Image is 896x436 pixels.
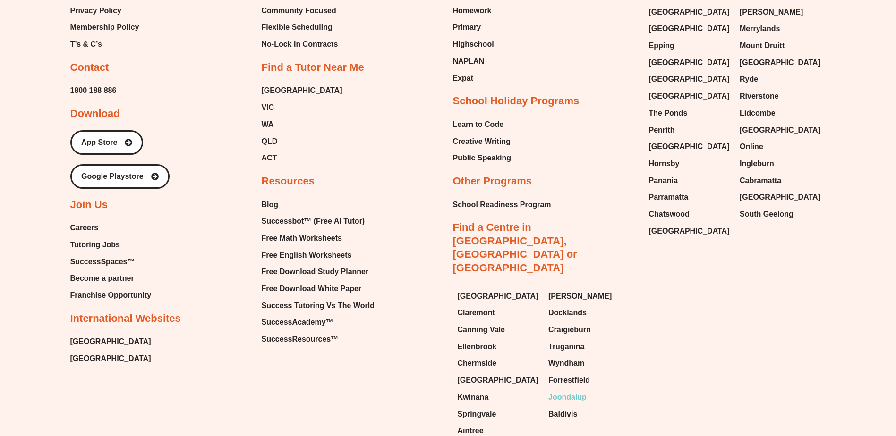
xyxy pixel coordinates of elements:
a: [GEOGRAPHIC_DATA] [649,89,731,103]
a: Claremont [458,306,539,320]
h2: Find a Tutor Near Me [262,61,364,75]
a: Ingleburn [740,157,821,171]
span: Online [740,140,763,154]
h2: Join Us [70,198,108,212]
span: The Ponds [649,106,688,120]
a: Homework [453,4,498,18]
a: App Store [70,130,143,155]
span: Cabramatta [740,174,781,188]
a: Creative Writing [453,134,512,149]
a: Kwinana [458,390,539,404]
span: [GEOGRAPHIC_DATA] [649,89,730,103]
span: Riverstone [740,89,779,103]
a: [GEOGRAPHIC_DATA] [70,335,151,349]
a: Craigieburn [548,323,630,337]
a: Ellenbrook [458,340,539,354]
a: SuccessSpaces™ [70,255,152,269]
span: [GEOGRAPHIC_DATA] [458,289,538,303]
span: [GEOGRAPHIC_DATA] [740,123,820,137]
a: [GEOGRAPHIC_DATA] [649,5,731,19]
a: Tutoring Jobs [70,238,152,252]
span: Wyndham [548,356,584,370]
span: Forrestfield [548,373,590,387]
span: South Geelong [740,207,794,221]
h2: International Websites [70,312,181,326]
span: [GEOGRAPHIC_DATA] [649,224,730,238]
span: Craigieburn [548,323,591,337]
a: Chatswood [649,207,731,221]
a: WA [262,117,342,132]
span: Merrylands [740,22,780,36]
span: Chatswood [649,207,690,221]
a: [GEOGRAPHIC_DATA] [649,140,731,154]
span: Free English Worksheets [262,248,352,262]
span: [GEOGRAPHIC_DATA] [649,72,730,86]
span: NAPLAN [453,54,485,68]
span: Hornsby [649,157,680,171]
a: Penrith [649,123,731,137]
span: Mount Druitt [740,39,785,53]
a: South Geelong [740,207,821,221]
a: [GEOGRAPHIC_DATA] [458,289,539,303]
a: Flexible Scheduling [262,20,342,34]
span: Docklands [548,306,587,320]
span: Parramatta [649,190,689,204]
a: Epping [649,39,731,53]
a: Springvale [458,407,539,421]
span: Creative Writing [453,134,511,149]
a: Membership Policy [70,20,139,34]
a: [GEOGRAPHIC_DATA] [740,190,821,204]
span: Chermside [458,356,497,370]
a: Find a Centre in [GEOGRAPHIC_DATA], [GEOGRAPHIC_DATA] or [GEOGRAPHIC_DATA] [453,221,577,274]
span: SuccessSpaces™ [70,255,135,269]
a: 1800 188 886 [70,84,117,98]
span: Primary [453,20,481,34]
a: Wyndham [548,356,630,370]
span: [PERSON_NAME] [548,289,612,303]
span: Privacy Policy [70,4,122,18]
a: Successbot™ (Free AI Tutor) [262,214,375,228]
span: [GEOGRAPHIC_DATA] [740,190,820,204]
a: [PERSON_NAME] [548,289,630,303]
a: [GEOGRAPHIC_DATA] [649,224,731,238]
span: Become a partner [70,271,134,285]
span: Springvale [458,407,496,421]
span: ACT [262,151,277,165]
a: Lidcombe [740,106,821,120]
a: Privacy Policy [70,4,139,18]
span: Canning Vale [458,323,505,337]
span: Ryde [740,72,758,86]
a: Free English Worksheets [262,248,375,262]
a: Public Speaking [453,151,512,165]
a: Joondalup [548,390,630,404]
span: Community Focused [262,4,336,18]
a: No-Lock In Contracts [262,37,342,51]
span: Free Math Worksheets [262,231,342,245]
iframe: Chat Widget [739,329,896,436]
a: Baldivis [548,407,630,421]
a: Become a partner [70,271,152,285]
span: No-Lock In Contracts [262,37,338,51]
h2: School Holiday Programs [453,94,580,108]
a: [GEOGRAPHIC_DATA] [262,84,342,98]
a: [GEOGRAPHIC_DATA] [458,373,539,387]
a: Riverstone [740,89,821,103]
span: Penrith [649,123,675,137]
span: SuccessAcademy™ [262,315,333,329]
span: Lidcombe [740,106,776,120]
span: Expat [453,71,474,85]
a: Docklands [548,306,630,320]
a: Online [740,140,821,154]
a: Free Download Study Planner [262,265,375,279]
a: Merrylands [740,22,821,36]
a: Primary [453,20,498,34]
a: Hornsby [649,157,731,171]
a: Highschool [453,37,498,51]
a: Google Playstore [70,164,170,189]
span: Success Tutoring Vs The World [262,299,375,313]
span: Claremont [458,306,495,320]
span: [GEOGRAPHIC_DATA] [70,352,151,366]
